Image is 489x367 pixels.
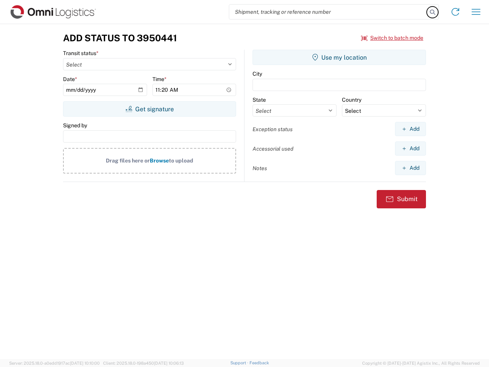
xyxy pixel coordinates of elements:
[377,190,426,208] button: Submit
[395,161,426,175] button: Add
[169,158,193,164] span: to upload
[63,50,99,57] label: Transit status
[106,158,150,164] span: Drag files here or
[342,96,361,103] label: Country
[362,360,480,367] span: Copyright © [DATE]-[DATE] Agistix Inc., All Rights Reserved
[154,361,184,365] span: [DATE] 10:06:13
[152,76,167,83] label: Time
[229,5,427,19] input: Shipment, tracking or reference number
[70,361,100,365] span: [DATE] 10:10:00
[150,158,169,164] span: Browse
[63,32,177,44] h3: Add Status to 3950441
[103,361,184,365] span: Client: 2025.18.0-198a450
[361,32,423,44] button: Switch to batch mode
[230,361,249,365] a: Support
[395,141,426,156] button: Add
[253,50,426,65] button: Use my location
[253,96,266,103] label: State
[253,145,293,152] label: Accessorial used
[395,122,426,136] button: Add
[253,126,293,133] label: Exception status
[9,361,100,365] span: Server: 2025.18.0-a0edd1917ac
[253,165,267,172] label: Notes
[63,76,77,83] label: Date
[63,122,87,129] label: Signed by
[249,361,269,365] a: Feedback
[63,101,236,117] button: Get signature
[253,70,262,77] label: City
